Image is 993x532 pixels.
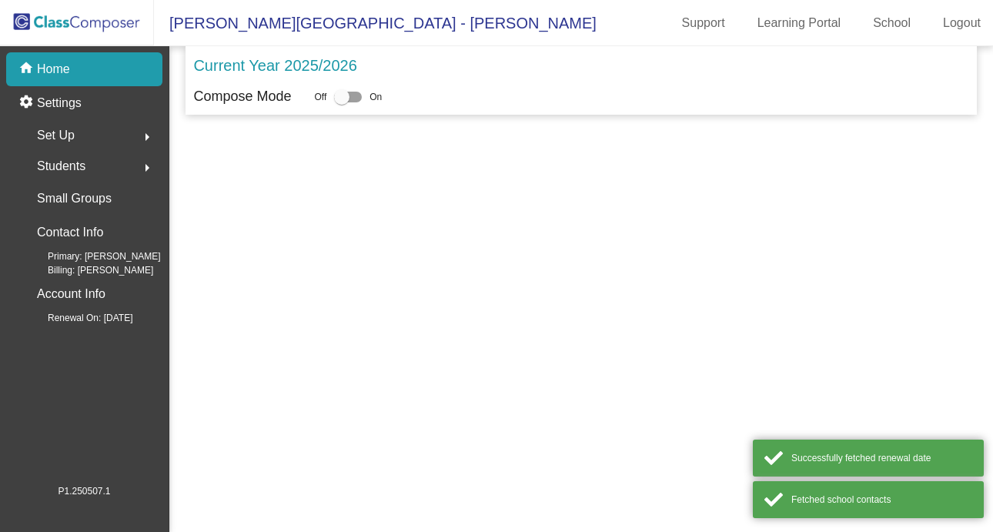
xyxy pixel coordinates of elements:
a: School [861,11,923,35]
span: Students [37,156,85,177]
mat-icon: arrow_right [138,159,156,177]
p: Settings [37,94,82,112]
span: Set Up [37,125,75,146]
span: Off [314,90,326,104]
div: Successfully fetched renewal date [791,451,972,465]
span: [PERSON_NAME][GEOGRAPHIC_DATA] - [PERSON_NAME] [154,11,597,35]
mat-icon: home [18,60,37,79]
span: Billing: [PERSON_NAME] [23,263,153,277]
p: Home [37,60,70,79]
p: Current Year 2025/2026 [193,54,356,77]
mat-icon: settings [18,94,37,112]
p: Contact Info [37,222,103,243]
span: Primary: [PERSON_NAME] [23,249,161,263]
div: Fetched school contacts [791,493,972,507]
a: Learning Portal [745,11,854,35]
p: Small Groups [37,188,112,209]
a: Support [670,11,737,35]
a: Logout [931,11,993,35]
span: Renewal On: [DATE] [23,311,132,325]
p: Compose Mode [193,86,291,107]
mat-icon: arrow_right [138,128,156,146]
span: On [369,90,382,104]
p: Account Info [37,283,105,305]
